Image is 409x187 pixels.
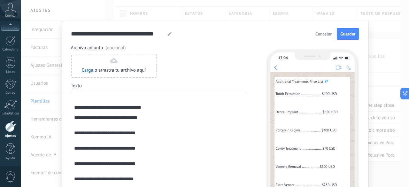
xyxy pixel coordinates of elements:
span: (opcional) [105,45,126,51]
div: Correo [1,91,20,95]
span: Archivo adjunto [71,45,246,51]
span: Cuenta [5,14,16,18]
span: o arrastra tu archivo aquí [95,67,146,74]
div: Estadísticas [1,112,20,116]
span: Texto [71,83,246,89]
div: Ajustes [1,134,20,138]
div: Ayuda [1,156,20,160]
div: Calendario [1,48,20,52]
span: Guardar [340,32,355,36]
span: Cancelar [315,32,332,36]
div: 17:04 [278,56,288,60]
a: Carga [82,67,93,73]
button: Guardar [337,28,359,40]
div: Listas [1,70,20,74]
button: Cancelar [313,29,335,39]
